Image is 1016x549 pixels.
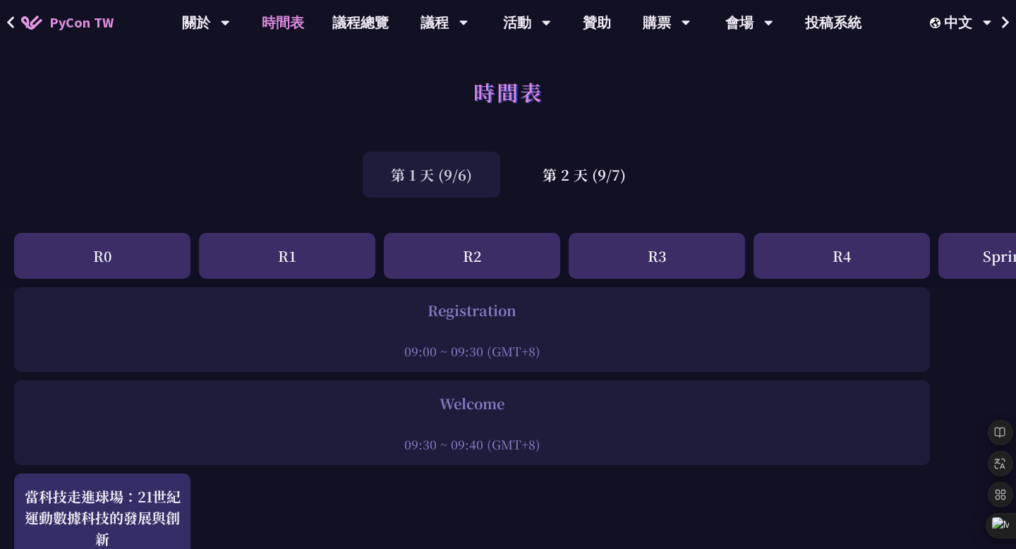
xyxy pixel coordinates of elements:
[49,12,114,33] span: PyCon TW
[21,300,923,321] div: Registration
[7,5,128,40] a: PyCon TW
[21,393,923,414] div: Welcome
[473,71,543,113] h1: 時間表
[14,233,190,279] div: R0
[754,233,930,279] div: R4
[930,18,944,28] img: Locale Icon
[21,435,923,453] div: 09:30 ~ 09:40 (GMT+8)
[514,152,654,198] div: 第 2 天 (9/7)
[363,152,500,198] div: 第 1 天 (9/6)
[21,342,923,360] div: 09:00 ~ 09:30 (GMT+8)
[199,233,375,279] div: R1
[21,16,42,30] img: Home icon of PyCon TW 2025
[569,233,745,279] div: R3
[384,233,560,279] div: R2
